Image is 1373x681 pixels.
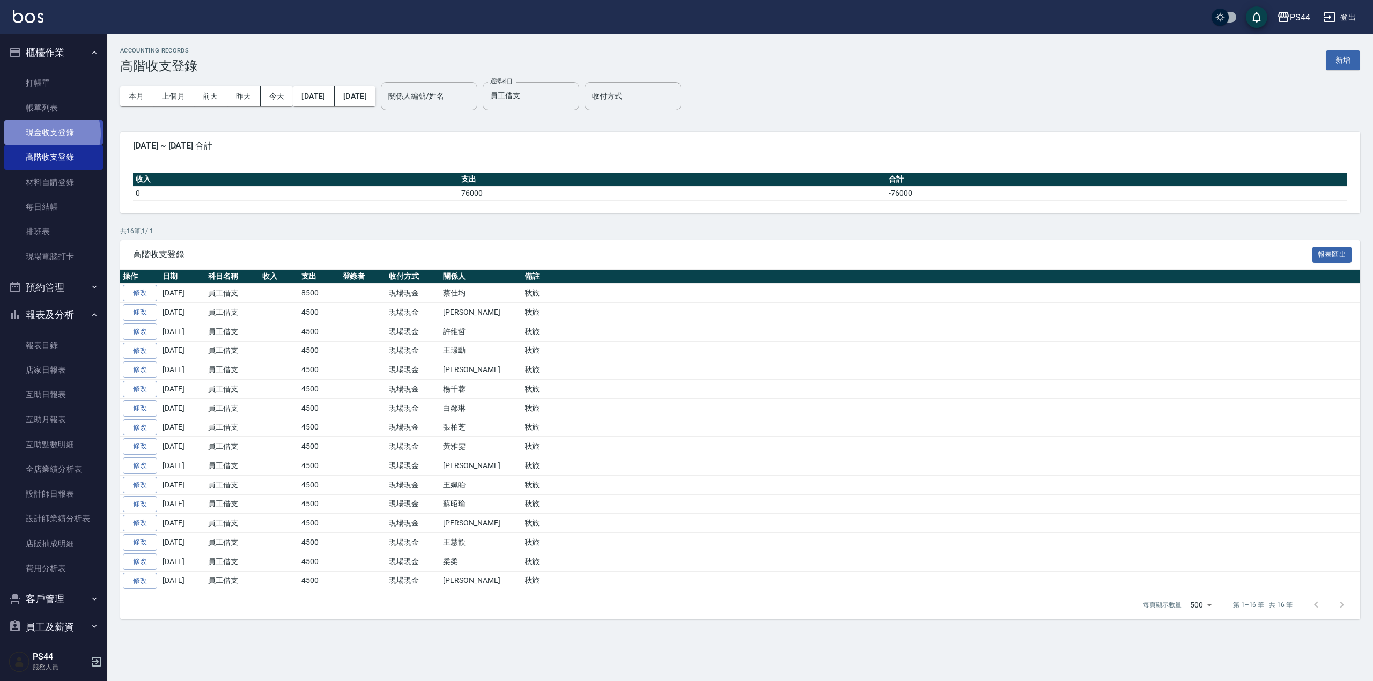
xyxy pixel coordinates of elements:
td: 蔡佳均 [440,284,521,303]
td: 秋旅 [522,380,1360,399]
td: 現場現金 [386,418,440,437]
a: 設計師日報表 [4,482,103,506]
button: 前天 [194,86,227,106]
p: 第 1–16 筆 共 16 筆 [1233,600,1293,610]
button: 新增 [1326,50,1360,70]
td: 現場現金 [386,494,440,514]
th: 收付方式 [386,270,440,284]
a: 互助月報表 [4,407,103,432]
td: 76000 [459,186,886,200]
td: [DATE] [160,514,205,533]
th: 收入 [133,173,459,187]
td: 員工借支 [205,475,260,494]
button: 員工及薪資 [4,613,103,641]
td: 楊千蓉 [440,380,521,399]
button: [DATE] [293,86,334,106]
a: 修改 [123,361,157,378]
td: 員工借支 [205,398,260,418]
td: [DATE] [160,398,205,418]
td: [DATE] [160,571,205,590]
button: save [1246,6,1267,28]
td: 現場現金 [386,303,440,322]
a: 報表匯出 [1312,249,1352,259]
a: 打帳單 [4,71,103,95]
td: 4500 [299,398,340,418]
td: 4500 [299,322,340,341]
a: 修改 [123,343,157,359]
td: 現場現金 [386,380,440,399]
td: 秋旅 [522,437,1360,456]
button: 預約管理 [4,273,103,301]
span: [DATE] ~ [DATE] 合計 [133,140,1347,151]
td: [DATE] [160,322,205,341]
td: 0 [133,186,459,200]
button: 本月 [120,86,153,106]
td: 黃雅雯 [440,437,521,456]
td: [DATE] [160,437,205,456]
td: [DATE] [160,456,205,476]
td: 員工借支 [205,552,260,571]
a: 修改 [123,438,157,455]
td: [DATE] [160,284,205,303]
td: 員工借支 [205,494,260,514]
td: 秋旅 [522,360,1360,380]
td: 秋旅 [522,456,1360,476]
td: 員工借支 [205,571,260,590]
a: 修改 [123,323,157,340]
td: 現場現金 [386,437,440,456]
td: [PERSON_NAME] [440,360,521,380]
td: 8500 [299,284,340,303]
a: 修改 [123,515,157,531]
td: 4500 [299,475,340,494]
button: PS44 [1273,6,1315,28]
td: 4500 [299,303,340,322]
p: 每頁顯示數量 [1143,600,1182,610]
td: 4500 [299,380,340,399]
div: PS44 [1290,11,1310,24]
a: 修改 [123,496,157,513]
td: [DATE] [160,552,205,571]
button: 登出 [1319,8,1360,27]
td: 白鄰琳 [440,398,521,418]
a: 互助點數明細 [4,432,103,457]
td: 秋旅 [522,341,1360,360]
td: 員工借支 [205,514,260,533]
td: 4500 [299,494,340,514]
a: 設計師業績分析表 [4,506,103,531]
td: 王姵眙 [440,475,521,494]
td: 員工借支 [205,284,260,303]
th: 收入 [260,270,299,284]
td: 4500 [299,437,340,456]
th: 日期 [160,270,205,284]
a: 修改 [123,285,157,301]
td: 現場現金 [386,552,440,571]
td: 秋旅 [522,494,1360,514]
td: 現場現金 [386,322,440,341]
td: 王璟勳 [440,341,521,360]
a: 修改 [123,573,157,589]
td: 現場現金 [386,284,440,303]
td: 員工借支 [205,418,260,437]
img: Person [9,651,30,672]
td: 現場現金 [386,360,440,380]
td: 張柏芝 [440,418,521,437]
th: 支出 [299,270,340,284]
td: [DATE] [160,533,205,552]
td: 4500 [299,418,340,437]
a: 報表目錄 [4,333,103,358]
td: 4500 [299,533,340,552]
td: 秋旅 [522,322,1360,341]
td: 秋旅 [522,552,1360,571]
button: [DATE] [335,86,375,106]
td: 現場現金 [386,456,440,476]
td: 秋旅 [522,475,1360,494]
td: 員工借支 [205,533,260,552]
img: Logo [13,10,43,23]
td: 秋旅 [522,284,1360,303]
a: 現金收支登錄 [4,120,103,145]
td: 秋旅 [522,398,1360,418]
a: 排班表 [4,219,103,244]
td: [DATE] [160,475,205,494]
td: 秋旅 [522,571,1360,590]
button: 報表及分析 [4,301,103,329]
